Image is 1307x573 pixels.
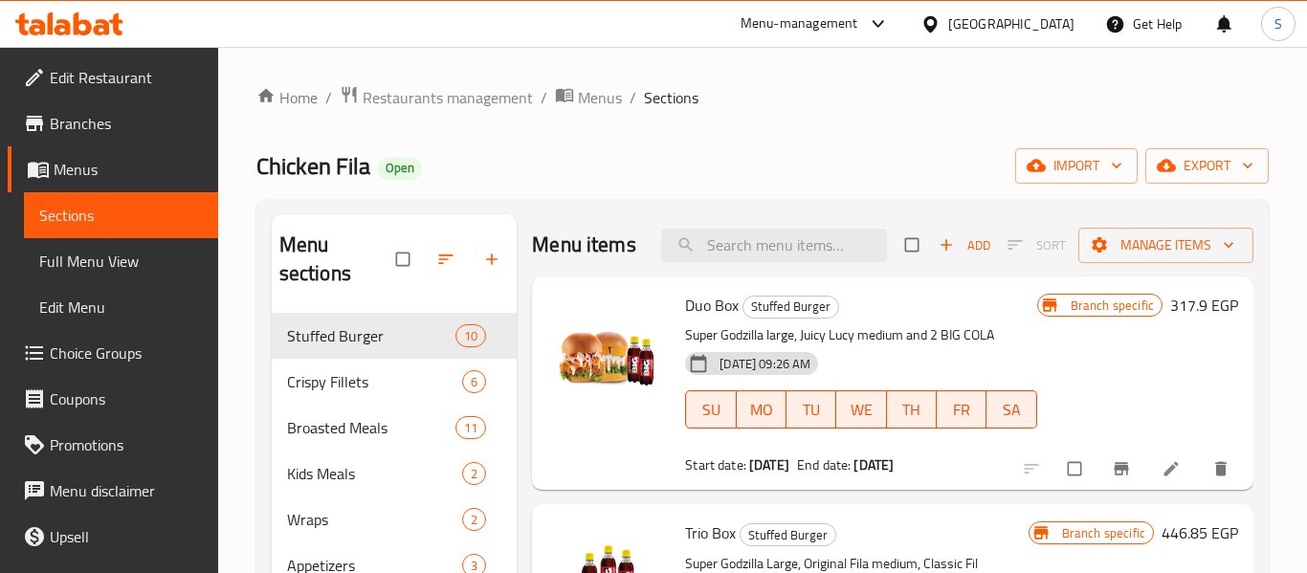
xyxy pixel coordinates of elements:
a: Edit Menu [24,284,218,330]
button: SU [685,390,736,429]
span: Choice Groups [50,342,203,364]
span: Wraps [287,508,462,531]
button: delete [1200,448,1246,490]
span: 6 [463,373,485,391]
button: import [1015,148,1138,184]
h6: 446.85 EGP [1162,519,1238,546]
span: TH [895,396,929,424]
span: Upsell [50,525,203,548]
button: Add [934,231,995,260]
span: SA [994,396,1029,424]
span: Stuffed Burger [287,324,455,347]
a: Edit Restaurant [8,55,218,100]
span: Broasted Meals [287,416,455,439]
a: Menus [8,146,218,192]
button: TH [887,390,937,429]
a: Branches [8,100,218,146]
span: Promotions [50,433,203,456]
span: Branches [50,112,203,135]
span: S [1274,13,1282,34]
a: Coupons [8,376,218,422]
p: Super Godzilla large, Juicy Lucy medium and 2 BIG COLA [685,323,1036,347]
span: Manage items [1094,233,1238,257]
a: Home [256,86,318,109]
div: [GEOGRAPHIC_DATA] [948,13,1074,34]
nav: breadcrumb [256,85,1269,110]
span: Edit Restaurant [50,66,203,89]
span: Menus [54,158,203,181]
span: Trio Box [685,518,736,547]
span: Branch specific [1054,524,1153,542]
span: Restaurants management [363,86,533,109]
div: Stuffed Burger [740,523,836,546]
b: [DATE] [853,452,894,477]
a: Promotions [8,422,218,468]
button: FR [937,390,986,429]
span: Crispy Fillets [287,370,462,393]
span: Open [378,160,422,176]
span: FR [944,396,979,424]
a: Full Menu View [24,238,218,284]
span: Select to update [1056,451,1097,487]
a: Upsell [8,514,218,560]
span: 10 [456,327,485,345]
span: Sections [39,204,203,227]
div: Menu-management [741,12,858,35]
div: Broasted Meals11 [272,405,518,451]
span: Duo Box [685,291,739,320]
span: Stuffed Burger [743,296,838,318]
span: Add [939,234,990,256]
span: SU [694,396,728,424]
span: Select all sections [385,241,425,277]
span: import [1030,154,1122,178]
input: search [661,229,887,262]
span: [DATE] 09:26 AM [712,355,818,373]
span: Full Menu View [39,250,203,273]
span: MO [744,396,779,424]
span: Branch specific [1063,297,1162,315]
span: Kids Meals [287,462,462,485]
button: export [1145,148,1269,184]
div: items [462,462,486,485]
div: items [462,508,486,531]
li: / [541,86,547,109]
span: Chicken Fila [256,144,370,187]
div: items [462,370,486,393]
span: End date: [797,452,851,477]
span: Menus [578,86,622,109]
span: 2 [463,465,485,483]
div: items [455,416,486,439]
div: Stuffed Burger [742,296,839,319]
div: Wraps2 [272,496,518,542]
a: Menus [555,85,622,110]
span: Sort sections [425,238,471,280]
button: Branch-specific-item [1100,448,1146,490]
a: Restaurants management [340,85,533,110]
span: WE [844,396,878,424]
span: 2 [463,511,485,529]
h2: Menu items [532,231,636,259]
a: Choice Groups [8,330,218,376]
b: [DATE] [749,452,789,477]
span: Stuffed Burger [741,524,835,546]
span: Menu disclaimer [50,479,203,502]
button: MO [737,390,786,429]
div: Open [378,157,422,180]
li: / [630,86,636,109]
button: SA [986,390,1036,429]
span: Sections [644,86,698,109]
li: / [325,86,332,109]
a: Edit menu item [1162,459,1185,478]
img: Duo Box [547,292,670,414]
span: Select section [894,227,934,263]
span: Select section first [995,231,1078,260]
div: Kids Meals2 [272,451,518,496]
span: TU [794,396,829,424]
button: TU [786,390,836,429]
div: Stuffed Burger10 [272,313,518,359]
